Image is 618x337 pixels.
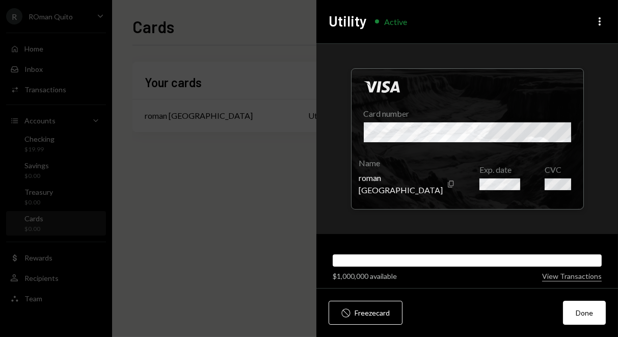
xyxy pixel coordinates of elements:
[329,301,402,325] button: Freezecard
[351,68,584,210] div: Click to hide
[333,271,397,281] div: $1,000,000 available
[542,272,602,281] button: View Transactions
[355,307,390,318] div: Freeze card
[384,17,407,27] div: Active
[563,301,606,325] button: Done
[329,11,367,31] h2: Utility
